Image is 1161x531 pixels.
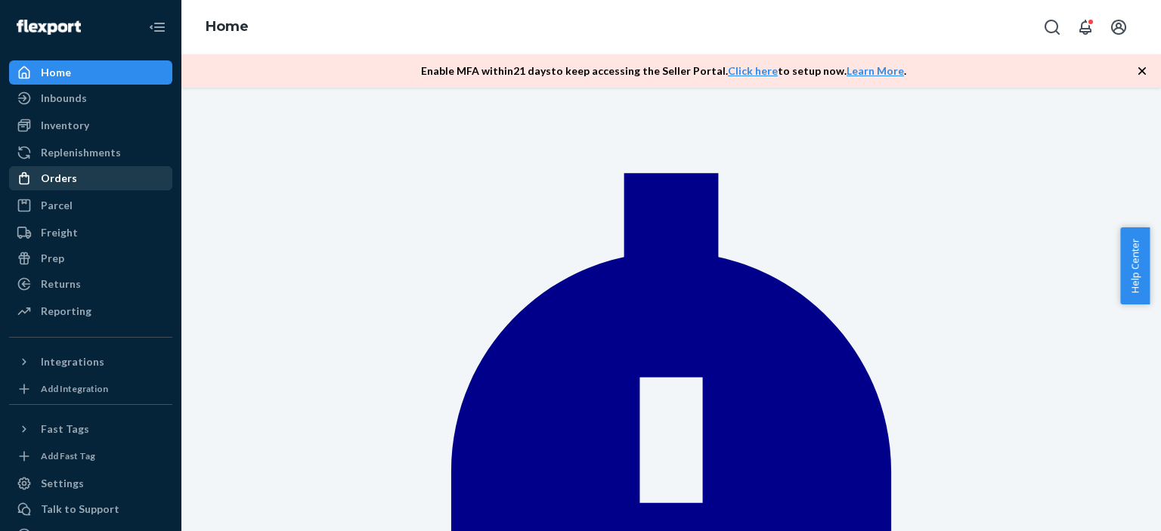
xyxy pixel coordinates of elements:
[1070,12,1101,42] button: Open notifications
[9,350,172,374] button: Integrations
[41,421,89,437] div: Fast Tags
[9,471,172,495] a: Settings
[142,12,172,42] button: Close Navigation
[9,86,172,110] a: Inbounds
[9,166,172,190] a: Orders
[1104,12,1134,42] button: Open account menu
[41,449,95,462] div: Add Fast Tag
[41,225,78,240] div: Freight
[41,382,108,395] div: Add Integration
[1120,227,1150,304] button: Help Center
[9,113,172,137] a: Inventory
[41,91,87,106] div: Inbounds
[9,193,172,218] a: Parcel
[9,272,172,296] a: Returns
[9,299,172,323] a: Reporting
[41,502,119,517] div: Talk to Support
[1037,12,1067,42] button: Open Search Box
[9,140,172,165] a: Replenishments
[41,198,73,213] div: Parcel
[41,276,81,292] div: Returns
[9,246,172,270] a: Prep
[9,447,172,465] a: Add Fast Tag
[728,64,778,77] a: Click here
[9,497,172,521] a: Talk to Support
[9,221,172,245] a: Freight
[41,354,104,369] div: Integrations
[206,18,249,35] a: Home
[847,64,904,77] a: Learn More
[193,5,261,49] ol: breadcrumbs
[41,145,121,160] div: Replenishments
[41,476,84,491] div: Settings
[41,304,91,319] div: Reporting
[17,20,81,35] img: Flexport logo
[9,417,172,441] button: Fast Tags
[41,171,77,186] div: Orders
[41,65,71,80] div: Home
[41,251,64,266] div: Prep
[9,60,172,85] a: Home
[421,63,906,79] p: Enable MFA within 21 days to keep accessing the Seller Portal. to setup now. .
[41,118,89,133] div: Inventory
[9,380,172,398] a: Add Integration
